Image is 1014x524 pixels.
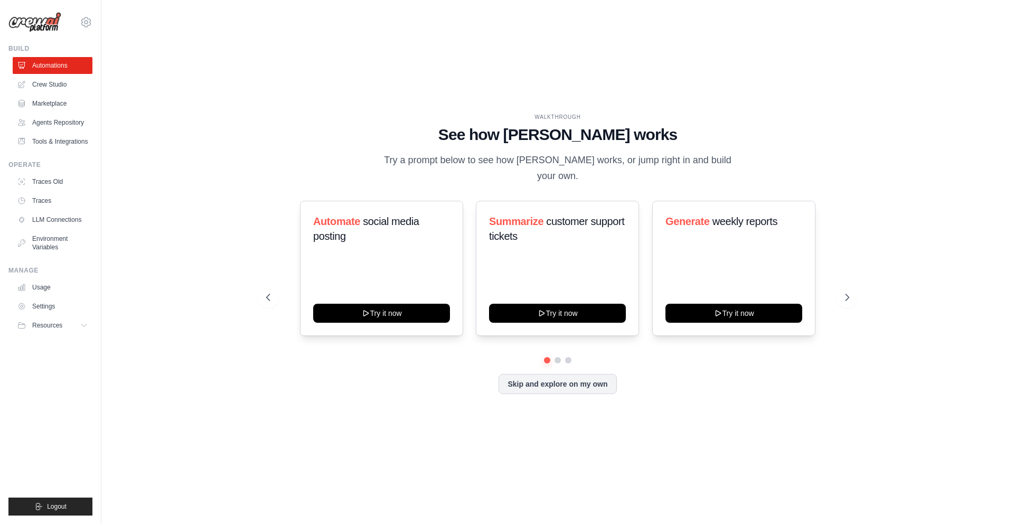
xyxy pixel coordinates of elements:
div: Manage [8,266,92,275]
a: Agents Repository [13,114,92,131]
span: customer support tickets [489,216,624,242]
a: Automations [13,57,92,74]
div: Build [8,44,92,53]
span: Logout [47,502,67,511]
span: Generate [665,216,710,227]
div: WALKTHROUGH [266,113,849,121]
div: Operate [8,161,92,169]
button: Try it now [313,304,450,323]
a: LLM Connections [13,211,92,228]
button: Resources [13,317,92,334]
span: Automate [313,216,360,227]
button: Try it now [489,304,626,323]
a: Tools & Integrations [13,133,92,150]
button: Skip and explore on my own [499,374,616,394]
span: Summarize [489,216,543,227]
h1: See how [PERSON_NAME] works [266,125,849,144]
img: Logo [8,12,61,32]
a: Crew Studio [13,76,92,93]
span: social media posting [313,216,419,242]
a: Marketplace [13,95,92,112]
a: Traces [13,192,92,209]
span: weekly reports [712,216,777,227]
p: Try a prompt below to see how [PERSON_NAME] works, or jump right in and build your own. [380,153,735,184]
a: Settings [13,298,92,315]
button: Logout [8,498,92,516]
a: Traces Old [13,173,92,190]
span: Resources [32,321,62,330]
button: Try it now [665,304,802,323]
a: Usage [13,279,92,296]
a: Environment Variables [13,230,92,256]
